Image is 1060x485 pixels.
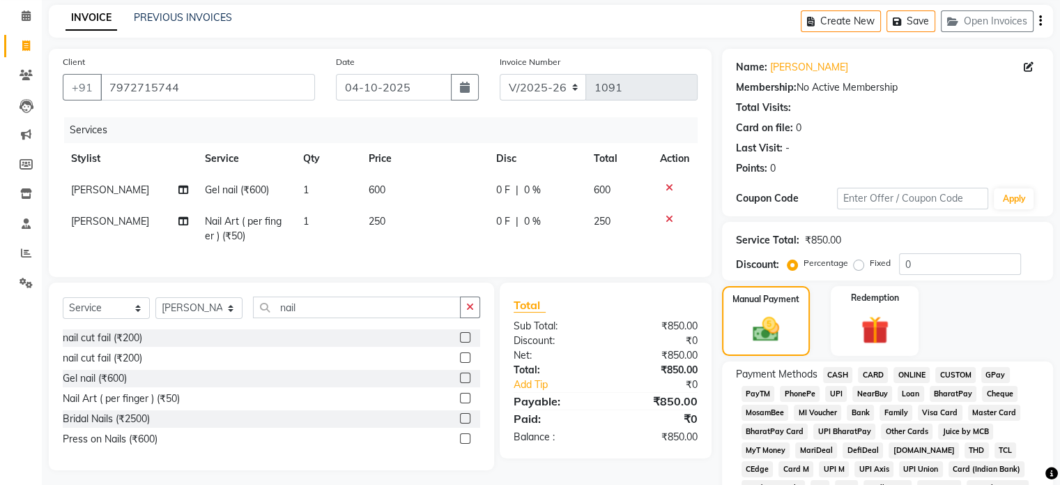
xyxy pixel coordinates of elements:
span: NearBuy [852,386,892,402]
img: _cash.svg [744,314,788,345]
div: ₹0 [606,410,708,427]
div: Nail Art ( per finger ) (₹50) [63,391,180,406]
div: Payable: [503,393,606,410]
span: CUSTOM [935,367,976,383]
div: Coupon Code [736,191,837,206]
span: Loan [898,386,924,402]
button: Save [886,10,935,32]
span: 250 [369,215,385,227]
span: Nail Art ( per finger ) (₹50) [205,215,282,242]
div: Services [64,117,708,143]
span: 250 [594,215,610,227]
div: ₹0 [622,378,707,392]
div: Balance : [503,430,606,445]
div: ₹850.00 [606,393,708,410]
span: | [516,214,519,229]
div: 0 [796,121,801,135]
label: Percentage [804,257,848,269]
label: Redemption [851,292,899,304]
span: DefiDeal [843,442,883,458]
span: 600 [369,184,385,196]
label: Client [63,56,85,68]
span: 0 F [496,183,510,197]
span: 600 [594,184,610,196]
span: Visa Card [918,405,962,421]
span: 1 [303,215,309,227]
span: MyT Money [742,442,790,458]
span: THD [965,442,989,458]
span: 0 F [496,214,510,229]
input: Enter Offer / Coupon Code [837,188,989,209]
div: Last Visit: [736,141,783,156]
div: No Active Membership [736,80,1039,95]
label: Date [336,56,355,68]
label: Manual Payment [732,293,799,306]
label: Fixed [870,257,891,269]
div: ₹0 [606,334,708,348]
span: Family [880,405,912,421]
span: PayTM [742,386,775,402]
div: nail cut fail (₹200) [63,351,142,366]
input: Search by Name/Mobile/Email/Code [100,74,315,100]
span: UPI [825,386,847,402]
span: GPay [981,367,1010,383]
div: 0 [770,161,776,176]
button: Open Invoices [941,10,1034,32]
div: Gel nail (₹600) [63,371,127,386]
div: Paid: [503,410,606,427]
div: Bridal Nails (₹2500) [63,412,150,426]
div: - [785,141,790,156]
div: ₹850.00 [606,348,708,363]
th: Price [360,143,488,174]
span: ONLINE [893,367,930,383]
th: Qty [295,143,360,174]
span: CARD [858,367,888,383]
img: _gift.svg [852,313,898,348]
div: Press on Nails (₹600) [63,432,158,447]
span: Card M [778,461,813,477]
span: Total [514,298,546,313]
span: UPI Axis [854,461,893,477]
span: Bank [847,405,874,421]
div: Discount: [736,258,779,272]
div: Service Total: [736,233,799,248]
span: MI Voucher [794,405,841,421]
label: Invoice Number [500,56,560,68]
div: Membership: [736,80,797,95]
div: Card on file: [736,121,793,135]
a: PREVIOUS INVOICES [134,11,232,24]
div: Sub Total: [503,319,606,334]
th: Total [585,143,652,174]
span: [DOMAIN_NAME] [889,442,959,458]
span: Payment Methods [736,367,817,382]
span: UPI M [819,461,849,477]
span: 1 [303,184,309,196]
span: Gel nail (₹600) [205,184,269,196]
span: Other Cards [881,424,932,440]
span: Master Card [968,405,1021,421]
span: CEdge [742,461,774,477]
span: 0 % [524,214,541,229]
div: ₹850.00 [606,363,708,378]
th: Action [652,143,698,174]
div: Discount: [503,334,606,348]
button: Apply [994,188,1034,209]
button: +91 [63,74,102,100]
span: Juice by MCB [938,424,993,440]
span: BharatPay [930,386,977,402]
div: ₹850.00 [606,319,708,334]
button: Create New [801,10,881,32]
th: Service [197,143,295,174]
a: [PERSON_NAME] [770,60,848,75]
div: Points: [736,161,767,176]
div: ₹850.00 [805,233,841,248]
span: BharatPay Card [742,424,808,440]
span: [PERSON_NAME] [71,215,149,227]
span: [PERSON_NAME] [71,184,149,196]
span: TCL [994,442,1017,458]
span: MariDeal [795,442,837,458]
div: Total: [503,363,606,378]
span: UPI Union [899,461,943,477]
div: Name: [736,60,767,75]
span: CASH [823,367,853,383]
